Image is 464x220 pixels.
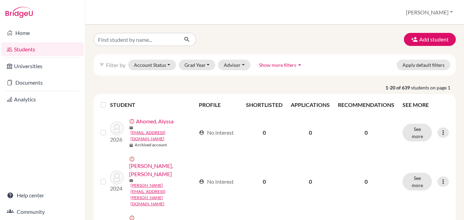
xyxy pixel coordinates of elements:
span: inventory_2 [129,143,133,147]
span: mail [129,179,133,183]
span: account_circle [199,130,204,135]
p: 2024 [110,184,124,193]
strong: 1-20 of 639 [385,84,411,91]
a: Students [1,42,84,56]
p: 2026 [110,135,124,144]
p: 0 [338,178,394,186]
input: Find student by name... [94,33,178,46]
span: error_outline [129,119,136,124]
a: [PERSON_NAME], [PERSON_NAME] [129,162,196,178]
a: Community [1,205,84,219]
a: Help center [1,188,84,202]
a: Ahomed, Alyssa [136,117,174,125]
th: APPLICATIONS [287,97,334,113]
span: Show more filters [259,62,296,68]
button: Show more filtersarrow_drop_up [253,60,309,70]
span: Filter by [106,62,125,68]
div: No interest [199,129,234,137]
p: 0 [338,129,394,137]
i: arrow_drop_up [296,61,303,68]
button: Advisor [218,60,250,70]
a: Documents [1,76,84,89]
th: STUDENT [110,97,195,113]
td: 0 [242,113,287,152]
a: Analytics [1,93,84,106]
th: SEE MORE [398,97,453,113]
button: See more [402,124,432,142]
button: Add student [404,33,456,46]
td: 0 [242,152,287,211]
button: Grad Year [179,60,216,70]
button: Account Status [128,60,176,70]
th: RECOMMENDATIONS [334,97,398,113]
th: SHORTLISTED [242,97,287,113]
button: See more [402,173,432,191]
a: [PERSON_NAME][EMAIL_ADDRESS][PERSON_NAME][DOMAIN_NAME] [131,182,196,207]
span: students on page 1 [411,84,456,91]
th: PROFILE [195,97,242,113]
span: error_outline [129,156,136,162]
td: 0 [287,113,334,152]
img: Ahomed, Alyssa [110,122,124,135]
button: [PERSON_NAME] [403,6,456,19]
div: No interest [199,178,234,186]
img: Bridge-U [5,7,33,18]
button: Apply default filters [397,60,450,70]
span: mail [129,126,133,130]
i: filter_list [99,62,105,68]
img: Andrade, Johnson [110,171,124,184]
span: account_circle [199,179,204,184]
a: [EMAIL_ADDRESS][DOMAIN_NAME] [131,130,196,142]
b: Archived account [135,142,167,148]
a: Home [1,26,84,40]
a: Universities [1,59,84,73]
td: 0 [287,152,334,211]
